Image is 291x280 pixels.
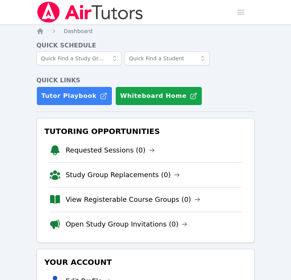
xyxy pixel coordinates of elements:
[66,145,155,156] a: Requested Sessions (0)
[43,255,248,269] h3: Your Account
[66,219,188,230] a: Open Study Group Invitations (0)
[64,27,93,35] a: Dashboard
[36,52,121,65] input: Quick Find a Study Group
[115,87,202,105] button: Whiteboard Home
[36,2,144,23] img: Air Tutors
[43,124,248,138] h3: Tutoring Opportunities
[124,52,209,65] input: Quick Find a Student
[36,76,255,85] h4: Quick Links
[66,194,200,205] a: View Registerable Course Groups (0)
[36,41,255,50] h4: Quick Schedule
[36,27,255,35] nav: Breadcrumb
[64,28,93,34] span: Dashboard
[36,87,112,105] a: Tutor Playbook
[66,170,180,180] a: Study Group Replacements (0)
